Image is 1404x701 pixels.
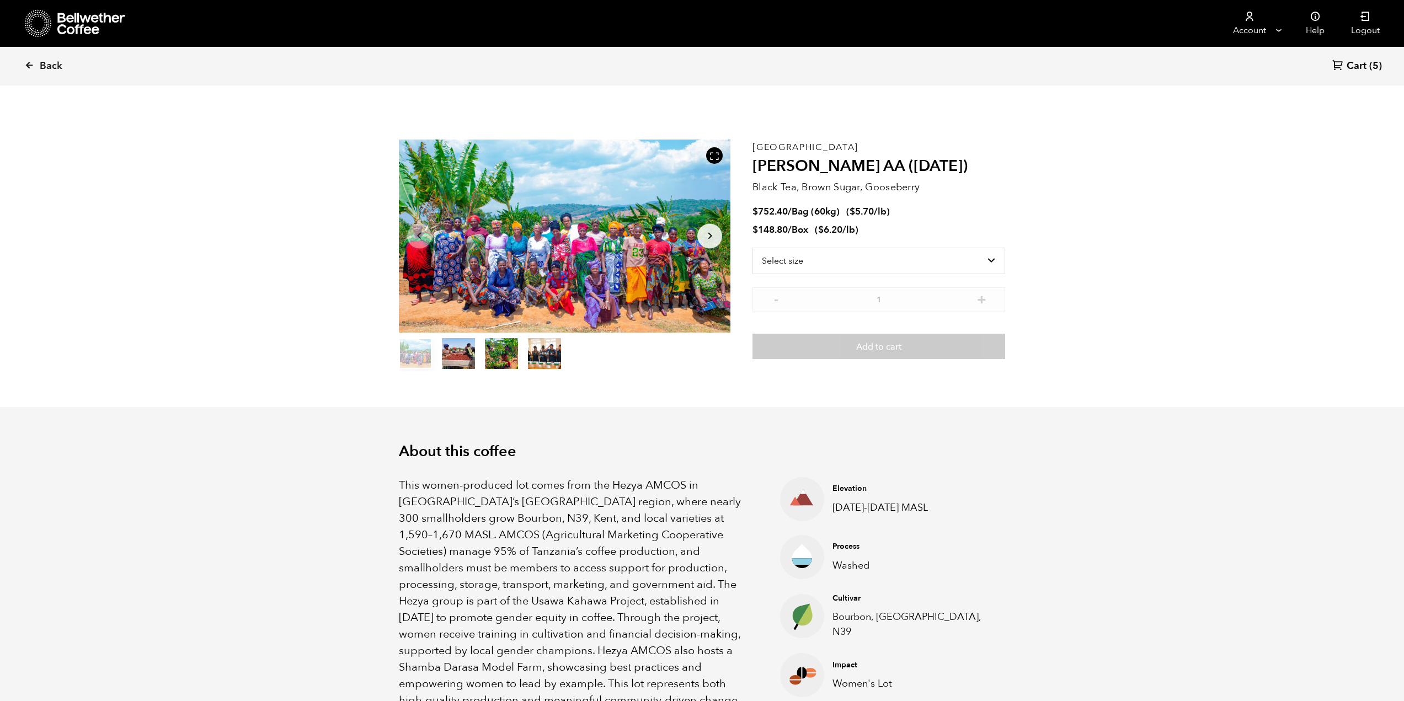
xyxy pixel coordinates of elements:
[752,223,788,236] bdi: 148.80
[850,205,855,218] span: $
[832,593,988,604] h4: Cultivar
[975,293,989,304] button: +
[832,558,988,573] p: Washed
[832,660,988,671] h4: Impact
[1347,60,1366,73] span: Cart
[818,223,842,236] bdi: 6.20
[788,223,792,236] span: /
[752,205,758,218] span: $
[399,443,1006,461] h2: About this coffee
[832,541,988,552] h4: Process
[850,205,874,218] bdi: 5.70
[874,205,887,218] span: /lb
[40,60,62,73] span: Back
[842,223,855,236] span: /lb
[832,676,988,691] p: Women's Lot
[815,223,858,236] span: ( )
[1332,59,1382,74] a: Cart (5)
[752,205,788,218] bdi: 752.40
[769,293,783,304] button: -
[752,223,758,236] span: $
[788,205,792,218] span: /
[832,483,988,494] h4: Elevation
[792,205,840,218] span: Bag (60kg)
[832,500,988,515] p: [DATE]-[DATE] MASL
[818,223,824,236] span: $
[846,205,890,218] span: ( )
[792,223,808,236] span: Box
[1369,60,1382,73] span: (5)
[752,157,1005,176] h2: [PERSON_NAME] AA ([DATE])
[832,609,988,639] p: Bourbon, [GEOGRAPHIC_DATA], N39
[752,180,1005,195] p: Black Tea, Brown Sugar, Gooseberry
[752,334,1005,359] button: Add to cart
